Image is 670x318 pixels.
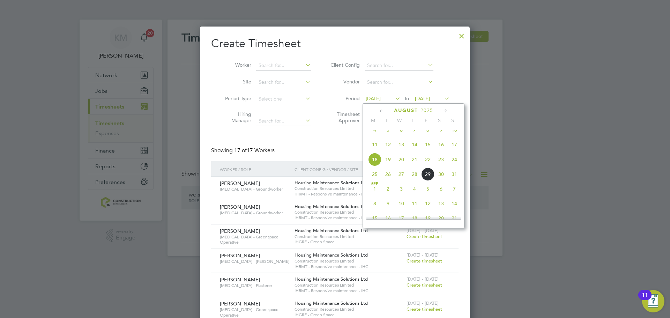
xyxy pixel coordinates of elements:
[295,215,403,221] span: IHRMT - Responsive maintenance - IHC
[220,111,251,124] label: Hiring Manager
[256,61,311,71] input: Search for...
[220,276,260,283] span: [PERSON_NAME]
[407,234,442,239] span: Create timesheet
[220,204,260,210] span: [PERSON_NAME]
[220,228,260,234] span: [PERSON_NAME]
[295,258,403,264] span: Construction Resources Limited
[295,282,403,288] span: Construction Resources Limited
[368,182,381,195] span: 1
[368,182,381,186] span: Sep
[402,94,411,103] span: To
[220,234,289,245] span: [MEDICAL_DATA] - Greenspace Operative
[220,62,251,68] label: Worker
[366,117,380,124] span: M
[448,197,461,210] span: 14
[408,197,421,210] span: 11
[328,79,360,85] label: Vendor
[220,301,260,307] span: [PERSON_NAME]
[395,212,408,225] span: 17
[328,62,360,68] label: Client Config
[448,138,461,151] span: 17
[220,252,260,259] span: [PERSON_NAME]
[211,36,459,51] h2: Create Timesheet
[419,117,433,124] span: F
[295,209,403,215] span: Construction Resources Limited
[433,117,446,124] span: S
[434,182,448,195] span: 6
[368,153,381,166] span: 18
[448,168,461,181] span: 31
[395,138,408,151] span: 13
[448,212,461,225] span: 21
[220,259,289,264] span: [MEDICAL_DATA] - [PERSON_NAME]
[381,182,395,195] span: 2
[407,300,439,306] span: [DATE] - [DATE]
[395,123,408,136] span: 6
[395,153,408,166] span: 20
[407,258,442,264] span: Create timesheet
[368,123,381,136] span: 4
[220,283,289,288] span: [MEDICAL_DATA] - Plasterer
[295,234,403,239] span: Construction Resources Limited
[256,77,311,87] input: Search for...
[381,168,395,181] span: 26
[220,307,289,318] span: [MEDICAL_DATA] - Greenspace Operative
[220,180,260,186] span: [PERSON_NAME]
[421,153,434,166] span: 22
[218,161,293,177] div: Worker / Role
[408,168,421,181] span: 28
[256,116,311,126] input: Search for...
[295,288,403,294] span: IHRMT - Responsive maintenance - IHC
[434,138,448,151] span: 16
[421,212,434,225] span: 19
[295,204,368,209] span: Housing Maintenance Solutions Ltd
[293,161,405,177] div: Client Config / Vendor / Site
[421,168,434,181] span: 29
[408,153,421,166] span: 21
[295,312,403,318] span: IHGRE - Green Space
[415,95,430,102] span: [DATE]
[642,295,648,304] div: 11
[408,138,421,151] span: 14
[406,117,419,124] span: T
[421,138,434,151] span: 15
[381,153,395,166] span: 19
[434,197,448,210] span: 13
[407,306,442,312] span: Create timesheet
[220,186,289,192] span: [MEDICAL_DATA] - Groundworker
[295,252,368,258] span: Housing Maintenance Solutions Ltd
[295,306,403,312] span: Construction Resources Limited
[380,117,393,124] span: T
[295,264,403,269] span: IHRMT - Responsive maintenance - IHC
[295,180,368,186] span: Housing Maintenance Solutions Ltd
[295,300,368,306] span: Housing Maintenance Solutions Ltd
[434,168,448,181] span: 30
[295,191,403,197] span: IHRMT - Responsive maintenance - IHC
[368,168,381,181] span: 25
[220,79,251,85] label: Site
[234,147,275,154] span: 17 Workers
[381,123,395,136] span: 5
[448,182,461,195] span: 7
[368,212,381,225] span: 15
[220,210,289,216] span: [MEDICAL_DATA] - Groundworker
[408,182,421,195] span: 4
[234,147,247,154] span: 17 of
[295,276,368,282] span: Housing Maintenance Solutions Ltd
[421,123,434,136] span: 8
[365,61,433,71] input: Search for...
[448,153,461,166] span: 24
[407,252,439,258] span: [DATE] - [DATE]
[295,186,403,191] span: Construction Resources Limited
[211,147,276,154] div: Showing
[328,111,360,124] label: Timesheet Approver
[446,117,459,124] span: S
[394,108,418,113] span: August
[393,117,406,124] span: W
[407,282,442,288] span: Create timesheet
[381,197,395,210] span: 9
[407,228,439,234] span: [DATE] - [DATE]
[295,239,403,245] span: IHGRE - Green Space
[408,212,421,225] span: 18
[368,138,381,151] span: 11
